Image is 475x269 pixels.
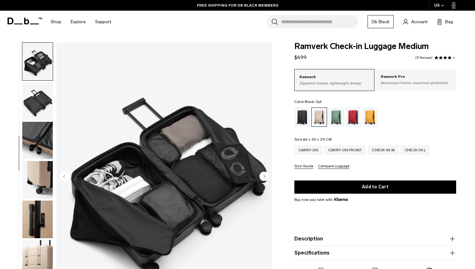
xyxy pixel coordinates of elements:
[415,56,433,59] a: 31 reviews
[345,107,361,127] a: Sprite Lightning Red
[381,74,451,80] p: Ramverk Pro
[22,121,53,160] button: Ramverk Check-in Luggage Medium Fogbow Beige
[71,11,86,33] a: Explore
[294,164,313,169] button: Size Guide
[22,200,53,239] button: Ramverk Check-in Luggage Medium Fogbow Beige
[403,18,428,25] a: Account
[294,145,322,155] a: Carry-on
[381,80,451,86] p: Aluminium frame, maximum protection.
[437,18,453,25] button: Bag
[328,107,344,127] a: Green Ray
[401,145,430,155] a: Check-in L
[368,15,394,28] a: Db Black
[294,249,456,257] button: Specifications
[259,171,269,182] button: Next slide
[294,42,456,51] span: Ramverk Check-in Luggage Medium
[22,122,53,159] img: Ramverk Check-in Luggage Medium Fogbow Beige
[294,107,310,127] a: Black Out
[334,198,348,201] img: {"height" => 20, "alt" => "Klarna"}
[95,11,111,33] a: Support
[445,19,453,25] span: Bag
[294,235,456,243] button: Description
[299,80,369,86] p: Zippered closure, lightweight design.
[294,197,348,202] span: Buy now pay later with
[46,11,116,33] nav: Main Navigation
[294,54,307,60] span: $699
[22,82,53,120] img: Ramverk Check-in Luggage Medium Fogbow Beige
[22,42,53,81] button: Ramverk Check-in Luggage Medium Fogbow Beige
[294,180,456,194] button: Add to Cart
[22,43,53,80] img: Ramverk Check-in Luggage Medium Fogbow Beige
[303,137,332,142] span: 66 x 45 x 29 CM
[311,107,327,127] a: Fogbow Beige
[22,161,53,199] img: Ramverk Check-in Luggage Medium Fogbow Beige
[197,3,278,8] a: FREE SHIPPING FOR DB BLACK MEMBERS
[299,74,369,80] p: Ramverk
[22,201,53,238] img: Ramverk Check-in Luggage Medium Fogbow Beige
[318,164,349,169] button: Compare Luggage
[411,19,428,25] span: Account
[368,145,399,155] a: Check-in M
[60,171,69,182] button: Previous slide
[362,107,378,127] a: Parhelion Orange
[294,100,322,104] legend: Color:
[294,137,332,141] legend: Size:
[305,100,322,104] span: Black Out
[324,145,366,155] a: Carry-on Front
[51,11,61,33] a: Shop
[376,69,456,90] a: Ramverk Pro Aluminium frame, maximum protection.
